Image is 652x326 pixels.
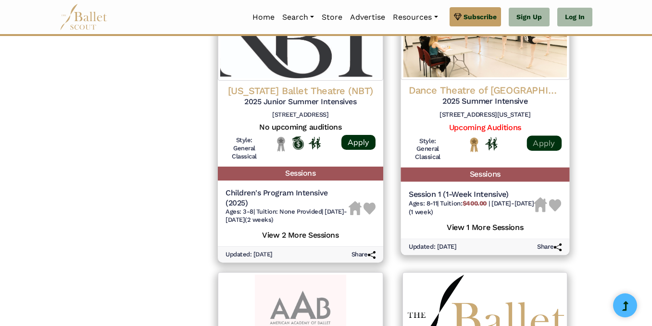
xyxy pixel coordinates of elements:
[226,188,349,208] h5: Children's Program Intensive (2025)
[408,220,561,232] h5: View 1 More Sessions
[226,85,376,97] h4: [US_STATE] Ballet Theatre (NBT)
[449,122,521,132] a: Upcoming Auditions
[408,84,561,97] h4: Dance Theatre of [GEOGRAPHIC_DATA] (DTH)
[557,8,592,27] a: Log In
[464,12,497,22] span: Subscribe
[226,136,263,161] h6: Style: General Classical
[408,243,456,251] h6: Updated: [DATE]
[549,199,562,211] img: Heart
[226,228,376,241] h5: View 2 More Sessions
[527,135,561,151] a: Apply
[226,251,273,259] h6: Updated: [DATE]
[364,203,376,215] img: Heart
[408,110,561,119] h6: [STREET_ADDRESS][US_STATE]
[318,7,346,27] a: Store
[468,137,480,152] img: National
[408,97,561,107] h5: 2025 Summer Intensive
[349,201,362,216] img: Housing Unavailable
[534,197,547,212] img: Housing Unavailable
[389,7,441,27] a: Resources
[485,137,497,150] img: In Person
[292,136,304,150] img: Offers Scholarship
[341,135,376,150] a: Apply
[462,200,487,207] b: $400.00
[408,200,534,216] h6: | |
[226,111,376,119] h6: [STREET_ADDRESS]
[408,200,437,207] span: Ages: 8-11
[226,208,347,223] span: [DATE]-[DATE] (2 weeks)
[218,167,383,181] h5: Sessions
[256,208,322,215] span: Tuition: None Provided
[226,208,253,215] span: Ages: 3-8
[440,200,488,207] span: Tuition:
[249,7,278,27] a: Home
[226,97,376,107] h5: 2025 Junior Summer Intensives
[408,200,534,216] span: [DATE]-[DATE] (1 week)
[537,243,562,251] h6: Share
[226,122,376,133] h5: No upcoming auditions
[454,12,462,22] img: gem.svg
[401,168,569,181] h5: Sessions
[275,136,287,151] img: Local
[408,189,534,199] h5: Session 1 (1-Week Intensive)
[408,137,446,162] h6: Style: General Classical
[509,8,550,27] a: Sign Up
[450,7,501,26] a: Subscribe
[309,137,321,149] img: In Person
[351,251,376,259] h6: Share
[226,208,349,224] h6: | |
[278,7,318,27] a: Search
[346,7,389,27] a: Advertise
